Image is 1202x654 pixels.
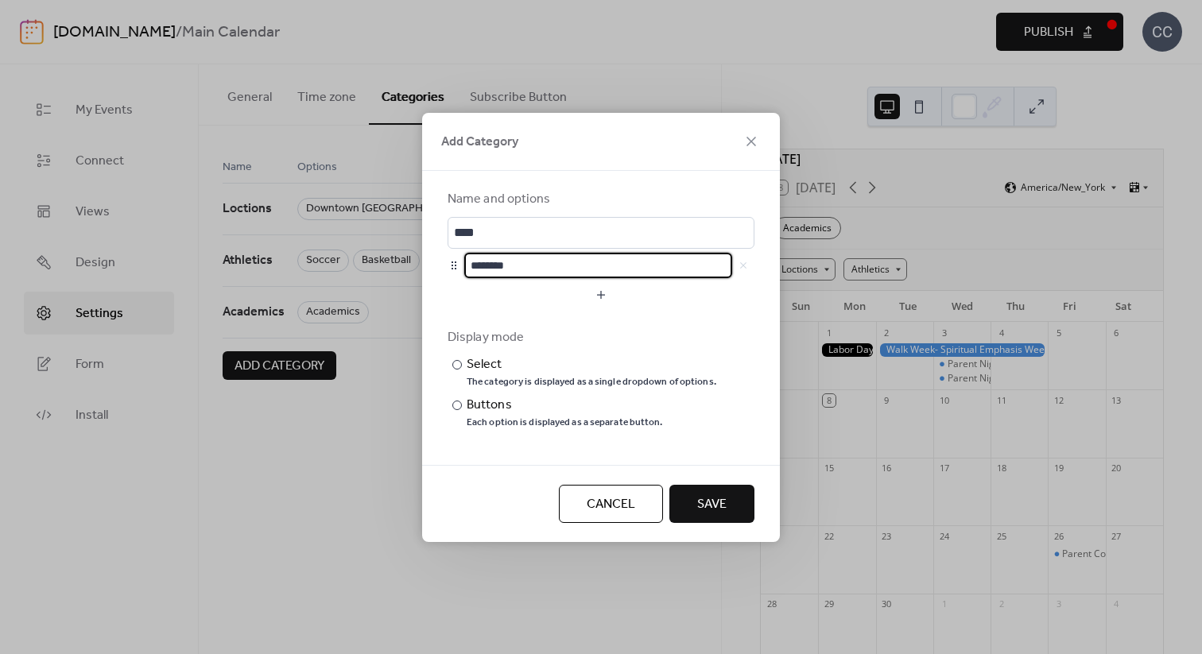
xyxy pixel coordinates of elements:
[559,485,663,523] button: Cancel
[448,328,751,347] div: Display mode
[467,396,660,415] div: Buttons
[697,495,727,514] span: Save
[467,376,716,389] div: The category is displayed as a single dropdown of options.
[669,485,754,523] button: Save
[441,133,518,152] span: Add Category
[467,416,663,429] div: Each option is displayed as a separate button.
[587,495,635,514] span: Cancel
[467,355,713,374] div: Select
[448,190,751,209] div: Name and options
